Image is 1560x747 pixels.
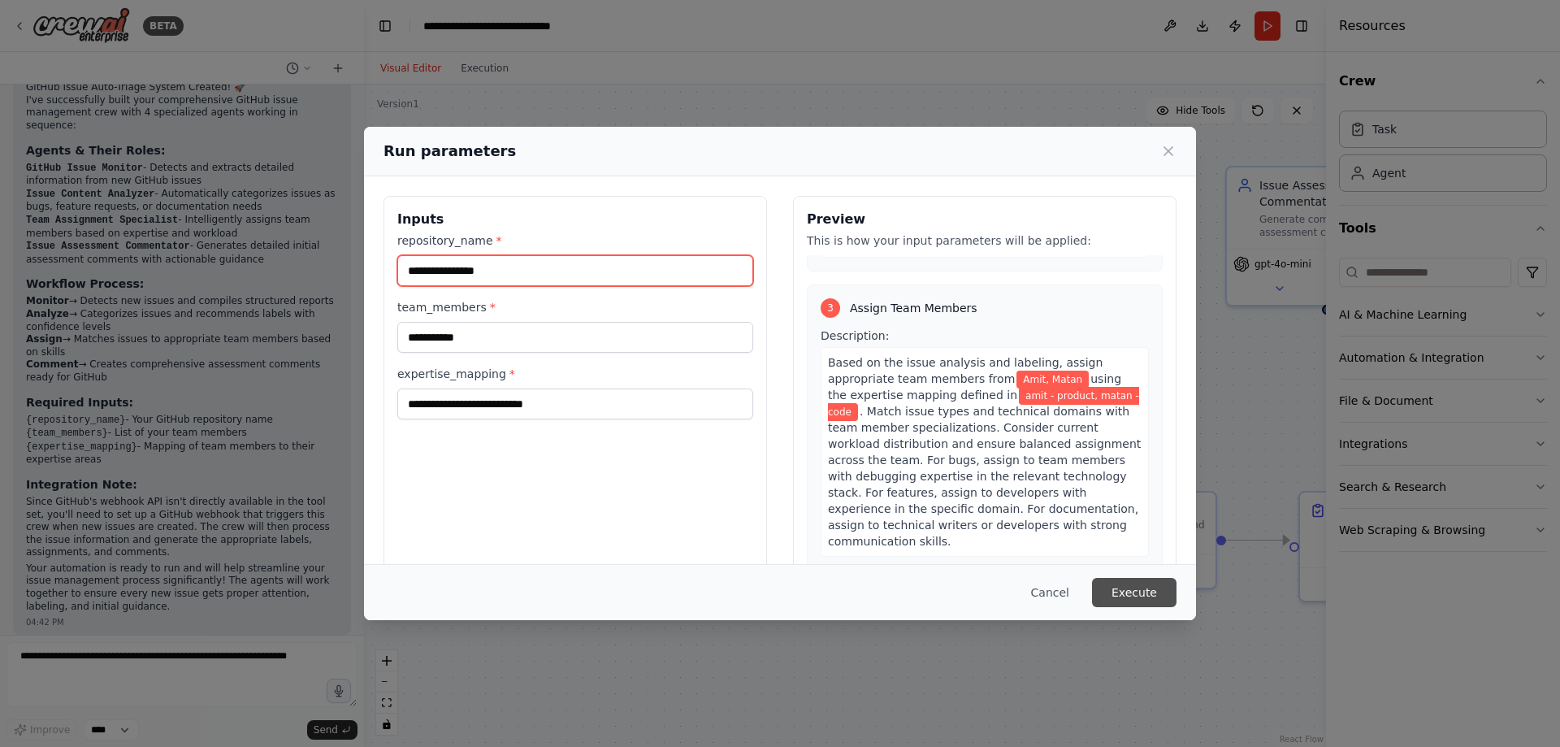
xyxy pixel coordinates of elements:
h3: Inputs [397,210,753,229]
span: Description: [821,329,889,342]
span: Variable: expertise_mapping [828,387,1139,421]
h2: Run parameters [383,140,516,163]
label: expertise_mapping [397,366,753,382]
div: 3 [821,298,840,318]
span: Assign Team Members [850,300,977,316]
span: Based on the issue analysis and labeling, assign appropriate team members from [828,356,1103,385]
button: Cancel [1018,578,1082,607]
label: repository_name [397,232,753,249]
button: Execute [1092,578,1176,607]
span: . Match issue types and technical domains with team member specializations. Consider current work... [828,405,1141,548]
p: This is how your input parameters will be applied: [807,232,1163,249]
span: Variable: team_members [1016,371,1089,389]
h3: Preview [807,210,1163,229]
label: team_members [397,299,753,315]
